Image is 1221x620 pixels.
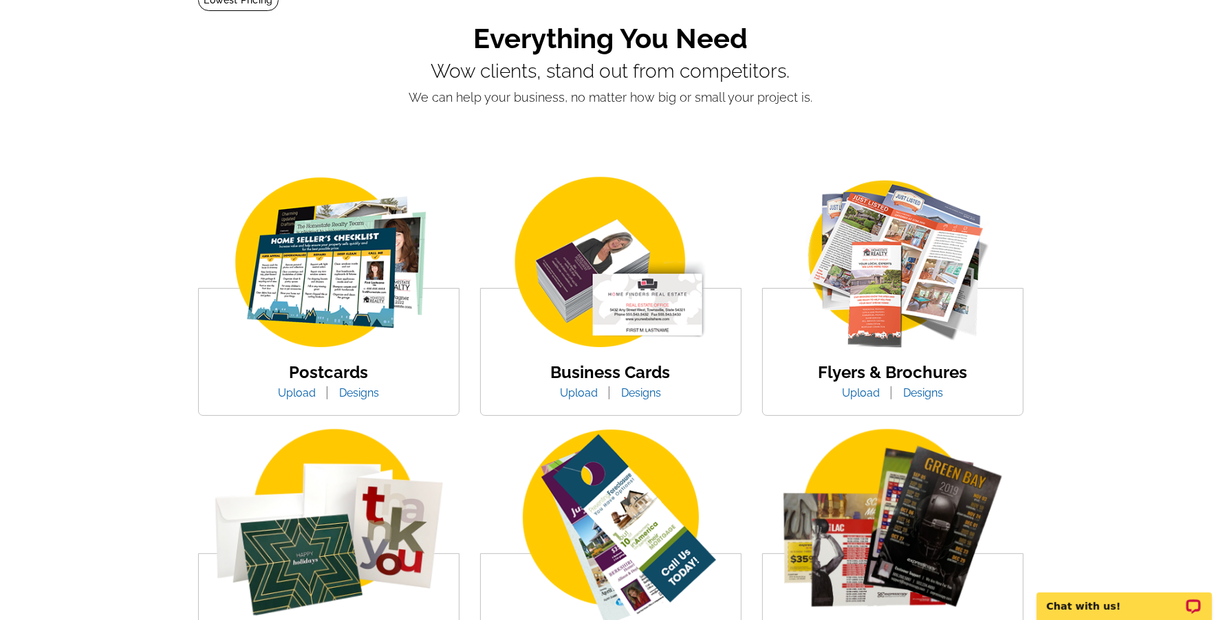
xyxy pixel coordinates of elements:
img: flyer-card.png [776,173,1010,354]
img: img_postcard.png [212,173,446,354]
a: Upload [550,386,608,399]
p: Wow clients, stand out from competitors. [198,60,1024,82]
a: Designs [611,386,671,399]
a: Flyers & Brochures [818,362,967,382]
a: Designs [329,386,389,399]
a: Upload [832,386,890,399]
h1: Everything You Need [198,22,1024,55]
p: We can help your business, no matter how big or small your project is. [198,88,1024,107]
a: Upload [268,386,326,399]
a: Designs [893,386,953,399]
img: business-card.png [494,173,728,354]
a: Business Cards [551,362,671,382]
iframe: LiveChat chat widget [1028,577,1221,620]
a: Postcards [289,362,368,382]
